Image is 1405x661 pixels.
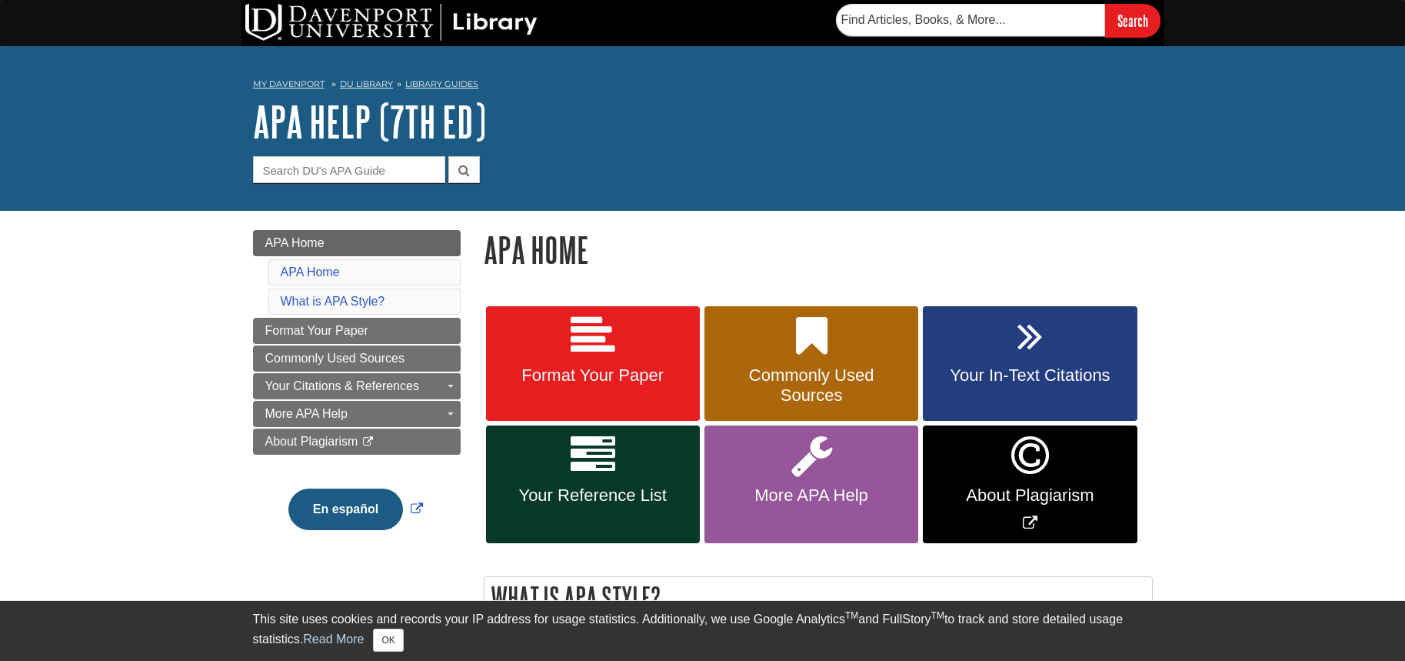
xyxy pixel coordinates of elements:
[265,407,348,420] span: More APA Help
[303,633,364,646] a: Read More
[498,486,688,506] span: Your Reference List
[845,610,858,621] sup: TM
[1105,4,1160,37] input: Search
[484,230,1153,269] h1: APA Home
[340,78,393,89] a: DU Library
[265,236,325,249] span: APA Home
[265,352,405,365] span: Commonly Used Sources
[253,74,1153,98] nav: breadcrumb
[486,426,700,543] a: Your Reference List
[836,4,1105,36] input: Find Articles, Books, & More...
[253,610,1153,652] div: This site uses cookies and records your IP address for usage statistics. Additionally, we use Goo...
[253,373,461,399] a: Your Citations & References
[245,4,538,41] img: DU Library
[265,435,358,448] span: About Plagiarism
[253,156,445,183] input: Search DU's APA Guide
[253,346,461,372] a: Commonly Used Sources
[253,318,461,344] a: Format Your Paper
[704,426,918,543] a: More APA Help
[836,4,1160,37] form: Searches DU Library's articles, books, and more
[281,295,385,308] a: What is APA Style?
[405,78,478,89] a: Library Guides
[265,379,419,392] span: Your Citations & References
[373,629,403,652] button: Close
[923,426,1137,543] a: Link opens in new window
[931,610,944,621] sup: TM
[253,230,461,256] a: APA Home
[716,366,907,406] span: Commonly Used Sources
[281,265,340,279] a: APA Home
[253,230,461,556] div: Guide Page Menu
[361,437,375,447] i: This link opens in a new window
[265,324,368,337] span: Format Your Paper
[498,366,688,386] span: Format Your Paper
[253,98,486,145] a: APA Help (7th Ed)
[285,502,427,516] a: Link opens in new window
[934,366,1125,386] span: Your In-Text Citations
[716,486,907,506] span: More APA Help
[253,429,461,455] a: About Plagiarism
[934,486,1125,506] span: About Plagiarism
[484,577,1152,618] h2: What is APA Style?
[486,306,700,422] a: Format Your Paper
[288,489,403,530] button: En español
[704,306,918,422] a: Commonly Used Sources
[253,78,325,91] a: My Davenport
[253,401,461,427] a: More APA Help
[923,306,1137,422] a: Your In-Text Citations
